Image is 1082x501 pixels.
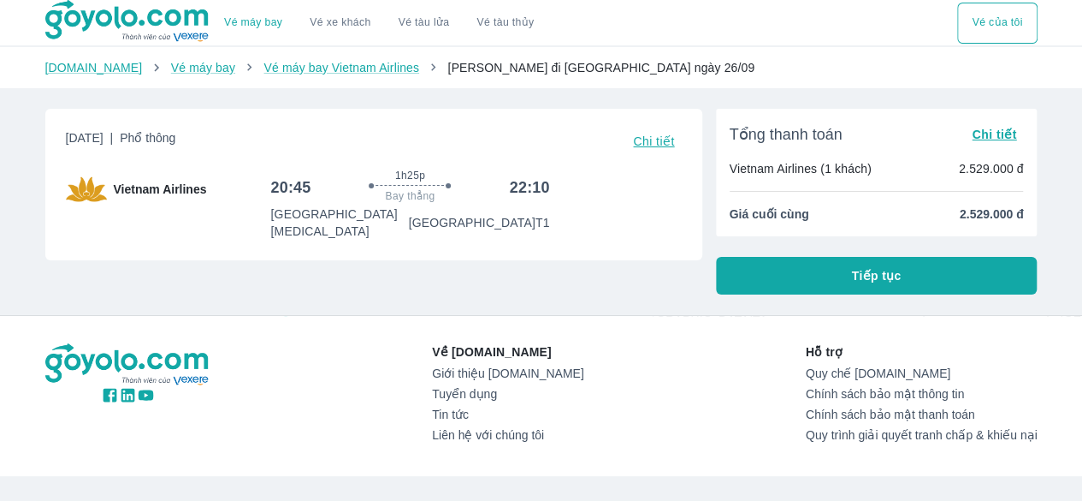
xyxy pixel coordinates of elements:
span: | [110,131,114,145]
p: 2.529.000 đ [959,160,1024,177]
span: Tiếp tục [852,267,902,284]
button: Chi tiết [965,122,1023,146]
p: [GEOGRAPHIC_DATA] [MEDICAL_DATA] [270,206,408,240]
button: Vé tàu thủy [463,3,547,44]
p: Vietnam Airlines (1 khách) [730,160,872,177]
a: Vé máy bay [171,61,235,75]
a: Chính sách bảo mật thông tin [806,387,1038,401]
a: Chính sách bảo mật thanh toán [806,408,1038,421]
a: Vé tàu lửa [385,3,464,44]
p: Về [DOMAIN_NAME] [432,343,583,361]
button: Tiếp tục [716,257,1038,295]
span: 1h25p [395,169,425,182]
a: Vé máy bay Vietnam Airlines [263,61,419,75]
span: [PERSON_NAME] đi [GEOGRAPHIC_DATA] ngày 26/09 [447,61,754,75]
h6: 20:45 [270,177,310,198]
a: Quy trình giải quyết tranh chấp & khiếu nại [806,428,1038,442]
span: Chi tiết [633,134,674,148]
a: Tin tức [432,408,583,421]
a: Vé máy bay [224,16,282,29]
div: choose transportation mode [210,3,547,44]
h6: 22:10 [510,177,550,198]
img: logo [45,343,211,386]
span: Bay thẳng [386,189,435,203]
a: Liên hệ với chúng tôi [432,428,583,442]
p: [GEOGRAPHIC_DATA] T1 [409,214,550,231]
span: Vietnam Airlines [114,181,207,198]
p: Hỗ trợ [806,343,1038,361]
a: Tuyển dụng [432,387,583,401]
div: choose transportation mode [957,3,1037,44]
span: 2.529.000 đ [960,206,1024,223]
button: Vé của tôi [957,3,1037,44]
nav: breadcrumb [45,59,1038,76]
a: Vé xe khách [310,16,370,29]
a: [DOMAIN_NAME] [45,61,143,75]
span: Phổ thông [120,131,175,145]
span: [DATE] [66,129,176,153]
button: Chi tiết [626,129,681,153]
span: Giá cuối cùng [730,206,809,223]
a: Quy chế [DOMAIN_NAME] [806,367,1038,380]
span: Chi tiết [972,128,1016,141]
a: Giới thiệu [DOMAIN_NAME] [432,367,583,380]
span: Tổng thanh toán [730,124,843,145]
